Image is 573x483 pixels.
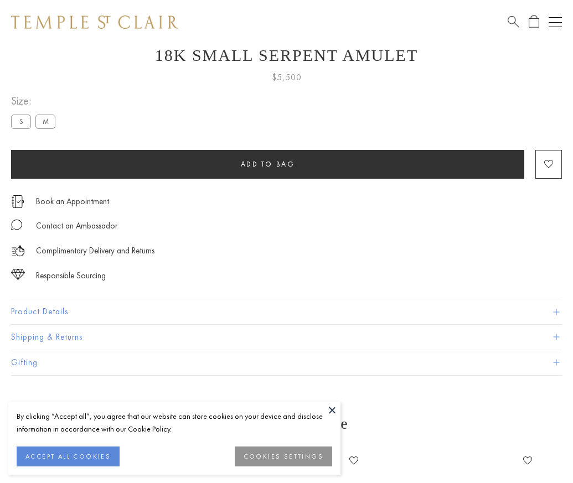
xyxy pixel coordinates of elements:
div: By clicking “Accept all”, you agree that our website can store cookies on your device and disclos... [17,410,332,435]
img: Temple St. Clair [11,15,178,29]
p: Complimentary Delivery and Returns [36,244,154,258]
img: icon_sourcing.svg [11,269,25,280]
a: Open Shopping Bag [529,15,539,29]
span: Size: [11,92,60,110]
div: Contact an Ambassador [36,219,117,233]
button: COOKIES SETTINGS [235,446,332,466]
button: Shipping & Returns [11,325,562,350]
img: icon_appointment.svg [11,195,24,208]
img: icon_delivery.svg [11,244,25,258]
h1: 18K Small Serpent Amulet [11,46,562,65]
a: Search [508,15,519,29]
div: Responsible Sourcing [36,269,106,283]
label: M [35,115,55,128]
button: Open navigation [549,15,562,29]
button: Product Details [11,299,562,324]
button: ACCEPT ALL COOKIES [17,446,120,466]
img: MessageIcon-01_2.svg [11,219,22,230]
button: Add to bag [11,150,524,179]
span: $5,500 [272,70,302,85]
span: Add to bag [241,159,295,169]
label: S [11,115,31,128]
a: Book an Appointment [36,195,109,207]
button: Gifting [11,350,562,375]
